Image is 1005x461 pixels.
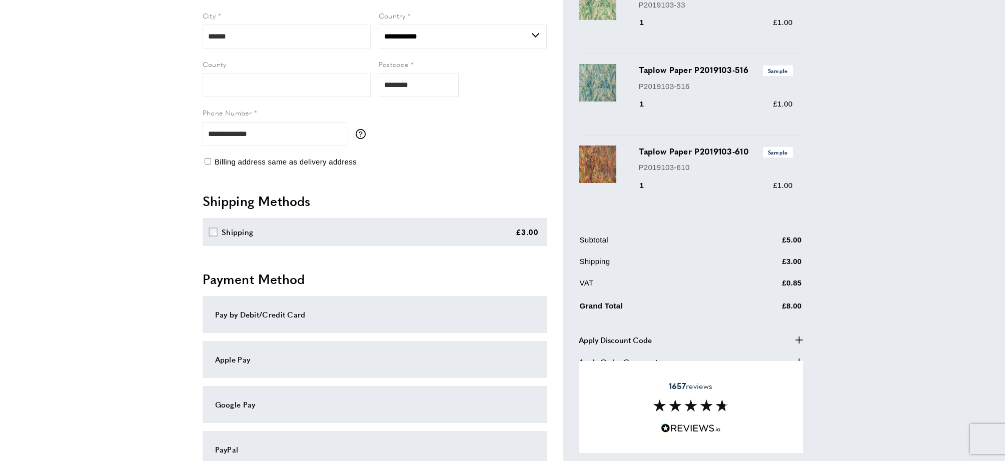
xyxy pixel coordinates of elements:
[222,226,253,238] div: Shipping
[639,16,658,28] div: 1
[203,107,252,117] span: Phone Number
[639,64,793,76] h3: Taplow Paper P2019103-516
[579,334,652,346] span: Apply Discount Code
[773,99,792,108] span: £1.00
[733,255,802,275] td: £3.00
[203,192,547,210] h2: Shipping Methods
[639,161,793,173] p: P2019103-610
[580,255,732,275] td: Shipping
[733,234,802,253] td: £5.00
[215,308,534,320] div: Pay by Debit/Credit Card
[661,423,721,433] img: Reviews.io 5 stars
[203,270,547,288] h2: Payment Method
[579,145,616,183] img: Taplow Paper P2019103-610
[763,147,793,157] span: Sample
[733,298,802,320] td: £8.00
[653,399,728,411] img: Reviews section
[579,64,616,101] img: Taplow Paper P2019103-516
[215,443,534,455] div: PayPal
[669,381,712,391] span: reviews
[639,98,658,110] div: 1
[773,18,792,26] span: £1.00
[669,380,686,391] strong: 1657
[580,277,732,296] td: VAT
[763,65,793,76] span: Sample
[733,277,802,296] td: £0.85
[580,298,732,320] td: Grand Total
[639,80,793,92] p: P2019103-516
[215,353,534,365] div: Apple Pay
[639,145,793,157] h3: Taplow Paper P2019103-610
[579,356,658,368] span: Apply Order Comment
[639,179,658,191] div: 1
[379,59,409,69] span: Postcode
[203,10,216,20] span: City
[203,59,227,69] span: County
[773,181,792,189] span: £1.00
[580,234,732,253] td: Subtotal
[205,158,211,164] input: Billing address same as delivery address
[379,10,406,20] span: Country
[215,157,357,166] span: Billing address same as delivery address
[356,129,371,139] button: More information
[215,398,534,410] div: Google Pay
[516,226,539,238] div: £3.00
